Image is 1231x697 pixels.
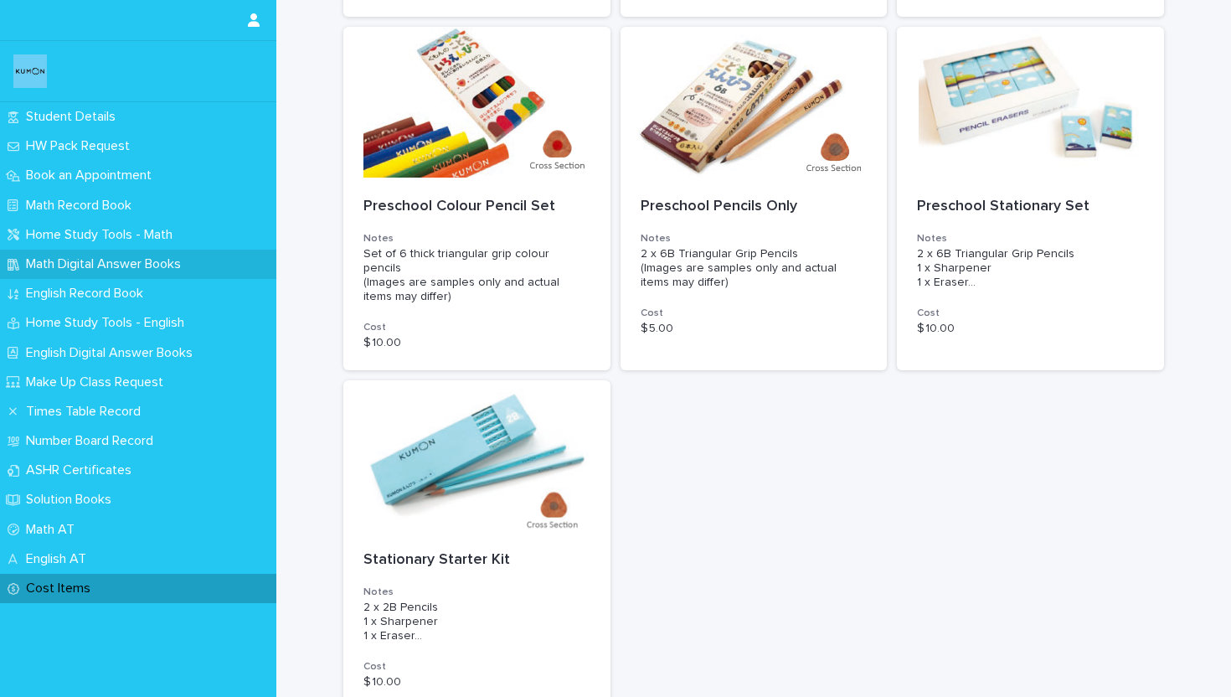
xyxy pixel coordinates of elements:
h3: Notes [363,232,590,245]
p: Math Record Book [19,198,145,214]
h3: Cost [641,307,868,320]
a: Preschool Pencils OnlyNotes2 x 6B Triangular Grip Pencils (Images are samples only and actual ite... [621,27,888,370]
p: English Record Book [19,286,157,302]
p: HW Pack Request [19,138,143,154]
div: 2 x 2B Pencils 1 x Sharpener 1 x Eraser 1 x Red Pen (Images are samples only and actual items may... [363,601,590,643]
p: $ 10.00 [363,336,590,350]
div: 2 x 6B Triangular Grip Pencils 1 x Sharpener 1 x Eraser (Images are samples only and actual items... [917,247,1144,289]
p: Preschool Colour Pencil Set [363,198,590,216]
p: Stationary Starter Kit [363,551,590,570]
h3: Cost [363,321,590,334]
p: Cost Items [19,581,104,596]
p: Math Digital Answer Books [19,256,194,272]
span: 2 x 6B Triangular Grip Pencils 1 x Sharpener 1 x Eraser ... [917,247,1144,289]
span: Set of 6 thick triangular grip colour pencils (Images are samples only and actual items may differ) [363,248,563,302]
p: Make Up Class Request [19,374,177,390]
p: Times Table Record [19,404,154,420]
p: Home Study Tools - English [19,315,198,331]
p: Student Details [19,109,129,125]
h3: Notes [917,232,1144,245]
a: Preschool Colour Pencil SetNotesSet of 6 thick triangular grip colour pencils (Images are samples... [343,27,610,370]
h3: Notes [363,586,590,599]
span: 2 x 2B Pencils 1 x Sharpener 1 x Eraser ... [363,601,590,643]
p: Preschool Pencils Only [641,198,868,216]
p: Number Board Record [19,433,167,449]
p: English AT [19,551,100,567]
p: Math AT [19,522,88,538]
h3: Cost [917,307,1144,320]
p: English Digital Answer Books [19,345,206,361]
p: Home Study Tools - Math [19,227,186,243]
span: 2 x 6B Triangular Grip Pencils (Images are samples only and actual items may differ) [641,248,840,288]
p: Preschool Stationary Set [917,198,1144,216]
p: $ 10.00 [363,675,590,689]
p: Book an Appointment [19,168,165,183]
p: $ 10.00 [917,322,1144,336]
a: Preschool Stationary SetNotes2 x 6B Triangular Grip Pencils 1 x Sharpener 1 x Eraser...Cost$ 10.00 [897,27,1164,370]
h3: Notes [641,232,868,245]
p: ASHR Certificates [19,462,145,478]
p: Solution Books [19,492,125,508]
p: $ 5.00 [641,322,868,336]
h3: Cost [363,660,590,674]
img: o6XkwfS7S2qhyeB9lxyF [13,54,47,88]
